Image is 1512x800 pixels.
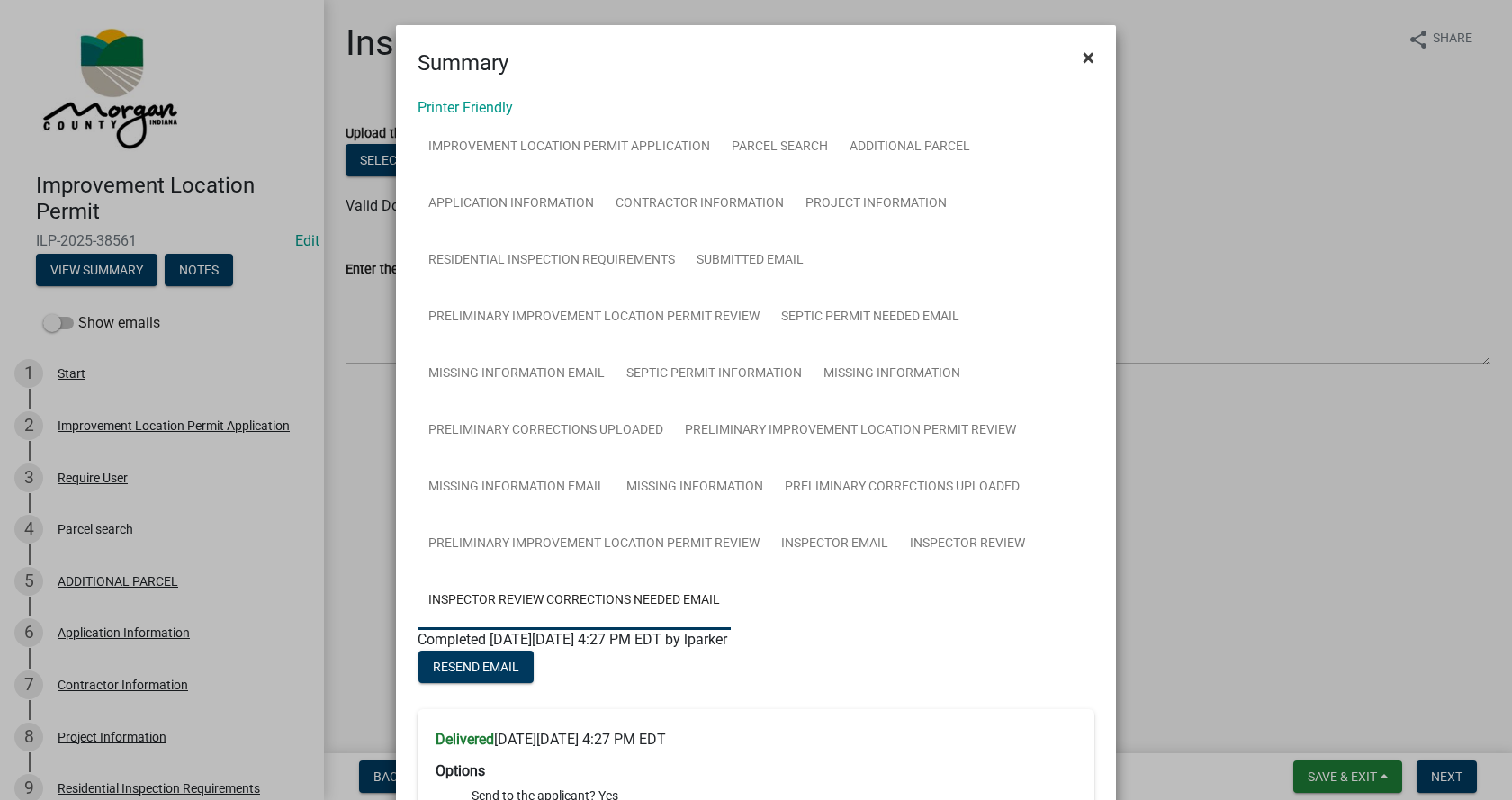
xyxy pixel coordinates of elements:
a: Missing Information [616,459,774,517]
span: Completed [DATE][DATE] 4:27 PM EDT by lparker [418,631,727,648]
a: Preliminary Improvement Location Permit Review [418,289,770,346]
a: Printer Friendly [418,99,513,116]
a: Inspector Review Corrections Needed Email [418,572,731,630]
a: Improvement Location Permit Application [418,119,721,176]
a: Septic Permit Needed Email [770,289,970,346]
a: Submitted Email [686,232,814,290]
a: Inspector Review [899,516,1036,573]
a: Contractor Information [605,175,795,233]
a: Preliminary Corrections Uploaded [418,402,674,460]
a: Project Information [795,175,958,233]
h4: Summary [418,47,508,79]
a: Residential Inspection Requirements [418,232,686,290]
a: Application Information [418,175,605,233]
a: Missing Information [813,346,971,403]
a: Preliminary Corrections Uploaded [774,459,1030,517]
strong: Delivered [436,731,494,748]
button: Resend Email [418,651,534,683]
a: Preliminary Improvement Location Permit Review [674,402,1027,460]
span: × [1083,45,1094,70]
strong: Options [436,762,485,779]
a: Preliminary Improvement Location Permit Review [418,516,770,573]
span: Resend Email [433,660,519,674]
h6: [DATE][DATE] 4:27 PM EDT [436,731,1076,748]
a: ADDITIONAL PARCEL [839,119,981,176]
a: Parcel search [721,119,839,176]
a: Septic Permit Information [616,346,813,403]
a: Missing Information Email [418,459,616,517]
a: Missing Information Email [418,346,616,403]
a: Inspector Email [770,516,899,573]
button: Close [1068,32,1109,83]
